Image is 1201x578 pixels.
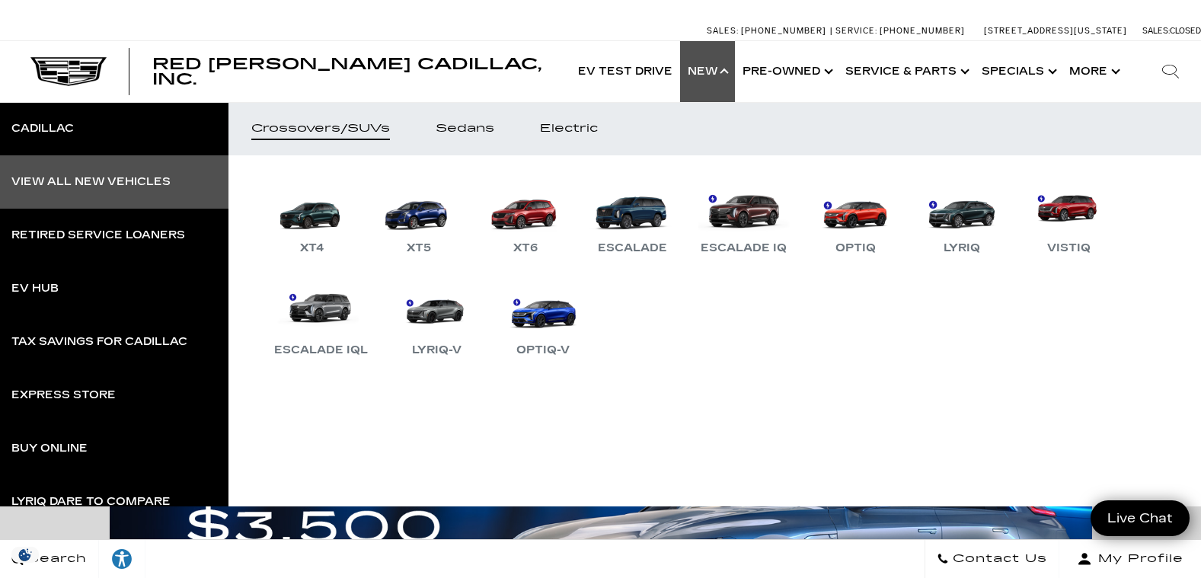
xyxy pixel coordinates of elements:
span: My Profile [1092,548,1183,570]
a: Explore your accessibility options [99,540,145,578]
a: OPTIQ-V [497,280,589,359]
div: Retired Service Loaners [11,230,185,241]
a: Crossovers/SUVs [228,102,413,155]
div: Search [1140,41,1201,102]
div: XT4 [292,239,332,257]
div: Crossovers/SUVs [251,123,390,134]
a: LYRIQ-V [391,280,482,359]
div: LYRIQ Dare to Compare [11,497,171,507]
div: Express Store [11,390,116,401]
span: Closed [1170,26,1201,36]
a: New [680,41,735,102]
div: Sedans [436,123,494,134]
a: [STREET_ADDRESS][US_STATE] [984,26,1127,36]
a: Escalade IQL [267,280,375,359]
span: Sales: [1142,26,1170,36]
a: Contact Us [925,540,1059,578]
a: Service & Parts [838,41,974,102]
div: Buy Online [11,443,88,454]
div: View All New Vehicles [11,177,171,187]
div: Explore your accessibility options [99,548,145,570]
a: XT4 [267,178,358,257]
span: Live Chat [1100,509,1180,527]
span: [PHONE_NUMBER] [741,26,826,36]
div: LYRIQ [936,239,988,257]
div: Escalade [590,239,675,257]
a: Sedans [413,102,517,155]
a: Escalade [586,178,678,257]
a: EV Test Drive [570,41,680,102]
a: XT5 [373,178,465,257]
button: Open user profile menu [1059,540,1201,578]
a: Service: [PHONE_NUMBER] [830,27,969,35]
div: OPTIQ-V [509,341,577,359]
div: LYRIQ-V [404,341,469,359]
a: Red [PERSON_NAME] Cadillac, Inc. [152,56,555,87]
a: Live Chat [1091,500,1190,536]
a: Pre-Owned [735,41,838,102]
a: OPTIQ [810,178,901,257]
div: Escalade IQ [693,239,794,257]
a: Sales: [PHONE_NUMBER] [707,27,830,35]
div: Electric [540,123,598,134]
div: XT6 [506,239,545,257]
span: Sales: [707,26,739,36]
span: Contact Us [949,548,1047,570]
div: Tax Savings for Cadillac [11,337,187,347]
div: EV Hub [11,283,59,294]
span: Search [24,548,87,570]
section: Click to Open Cookie Consent Modal [8,547,43,563]
div: XT5 [399,239,439,257]
img: Opt-Out Icon [8,547,43,563]
img: Cadillac Dark Logo with Cadillac White Text [30,57,107,86]
div: OPTIQ [828,239,883,257]
div: Cadillac [11,123,74,134]
button: More [1062,41,1125,102]
a: LYRIQ [916,178,1008,257]
div: Escalade IQL [267,341,375,359]
div: VISTIQ [1040,239,1098,257]
a: Specials [974,41,1062,102]
span: Red [PERSON_NAME] Cadillac, Inc. [152,55,541,88]
span: [PHONE_NUMBER] [880,26,965,36]
a: VISTIQ [1023,178,1114,257]
span: Service: [835,26,877,36]
a: Electric [517,102,621,155]
a: XT6 [480,178,571,257]
a: Escalade IQ [693,178,794,257]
